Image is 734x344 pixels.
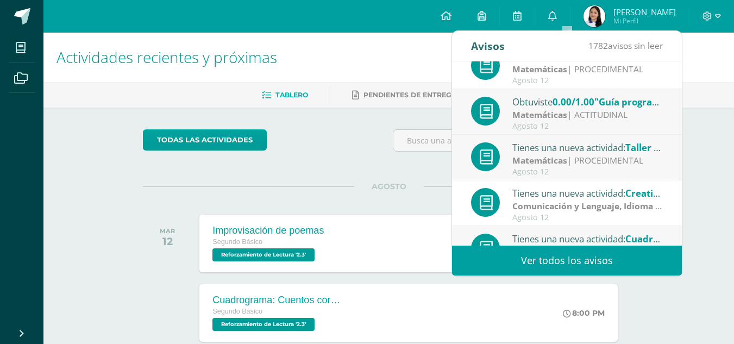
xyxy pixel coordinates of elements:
img: 6b9029b75c6df3c7395210f8a702020b.png [584,5,605,27]
div: Cuadrograma: Cuentos cortos [212,295,343,306]
span: Segundo Básico [212,308,262,315]
span: AGOSTO [354,182,424,191]
div: Agosto 12 [512,76,663,85]
span: 0.00/1.00 [553,96,594,108]
span: avisos sin leer [588,40,663,52]
span: Taller #1 [625,141,665,154]
span: 1782 [588,40,608,52]
a: Tablero [262,86,308,104]
span: Segundo Básico [212,238,262,246]
span: Tablero [275,91,308,99]
input: Busca una actividad próxima aquí... [393,130,634,151]
div: Tienes una nueva actividad: [512,140,663,154]
div: MAR [160,227,175,235]
div: Improvisación de poemas [212,225,324,236]
div: | PROCEDIMENTAL [512,200,663,212]
span: Reforzamiento de Lectura '2.3' [212,248,315,261]
div: | ACTITUDINAL [512,109,663,121]
span: Reforzamiento de Lectura '2.3' [212,318,315,331]
strong: Matemáticas [512,109,567,121]
strong: Matemáticas [512,154,567,166]
div: Agosto 12 [512,213,663,222]
span: Pendientes de entrega [363,91,456,99]
div: Tienes una nueva actividad: [512,232,663,246]
div: 12 [160,235,175,248]
div: Obtuviste en [512,95,663,109]
span: Mi Perfil [613,16,676,26]
div: | PROCEDIMENTAL [512,63,663,76]
div: Tienes una nueva actividad: [512,186,663,200]
a: todas las Actividades [143,129,267,151]
a: Pendientes de entrega [352,86,456,104]
strong: Matemáticas [512,63,567,75]
a: Ver todos los avisos [452,246,682,276]
span: Actividades recientes y próximas [57,47,277,67]
div: | PROCEDIMENTAL [512,154,663,167]
div: Agosto 12 [512,122,663,131]
strong: Comunicación y Lenguaje, Idioma Extranjero [512,200,700,212]
div: Agosto 12 [512,167,663,177]
div: 8:00 PM [563,308,605,318]
div: Avisos [471,31,505,61]
span: "Guía programática" [594,96,687,108]
span: [PERSON_NAME] [613,7,676,17]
